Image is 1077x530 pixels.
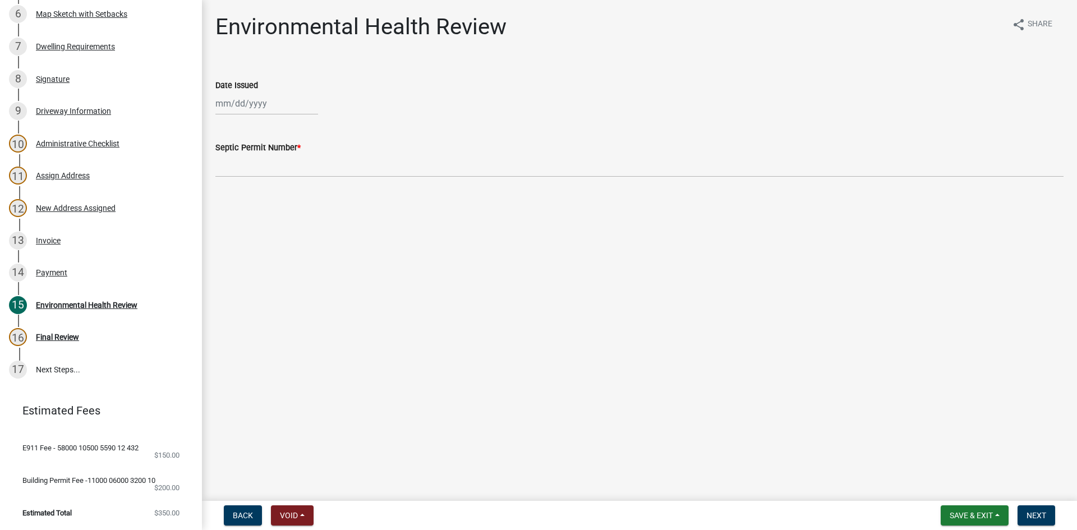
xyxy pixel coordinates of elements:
span: Building Permit Fee -11000 06000 3200 10 [22,477,155,484]
button: Back [224,505,262,526]
span: Void [280,511,298,520]
button: shareShare [1003,13,1061,35]
h1: Environmental Health Review [215,13,507,40]
span: Next [1027,511,1046,520]
span: $200.00 [154,484,179,491]
span: E911 Fee - 58000 10500 5590 12 432 [22,444,139,451]
input: mm/dd/yyyy [215,92,318,115]
div: Final Review [36,333,79,341]
div: Assign Address [36,172,90,179]
div: Dwelling Requirements [36,43,115,50]
span: $150.00 [154,451,179,459]
div: Driveway Information [36,107,111,115]
div: Administrative Checklist [36,140,119,148]
div: 13 [9,232,27,250]
label: Septic Permit Number [215,144,301,152]
button: Next [1018,505,1055,526]
div: 17 [9,361,27,379]
button: Void [271,505,314,526]
i: share [1012,18,1025,31]
button: Save & Exit [941,505,1009,526]
span: Estimated Total [22,509,72,517]
div: 6 [9,5,27,23]
span: Back [233,511,253,520]
div: 8 [9,70,27,88]
div: 15 [9,296,27,314]
div: 10 [9,135,27,153]
div: 12 [9,199,27,217]
a: Estimated Fees [9,399,184,422]
div: Environmental Health Review [36,301,137,309]
span: Share [1028,18,1052,31]
div: New Address Assigned [36,204,116,212]
span: Save & Exit [950,511,993,520]
div: Payment [36,269,67,276]
div: 11 [9,167,27,185]
label: Date Issued [215,82,258,90]
span: $350.00 [154,509,179,517]
div: Invoice [36,237,61,245]
div: 9 [9,102,27,120]
div: Map Sketch with Setbacks [36,10,127,18]
div: 16 [9,328,27,346]
div: 7 [9,38,27,56]
div: 14 [9,264,27,282]
div: Signature [36,75,70,83]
